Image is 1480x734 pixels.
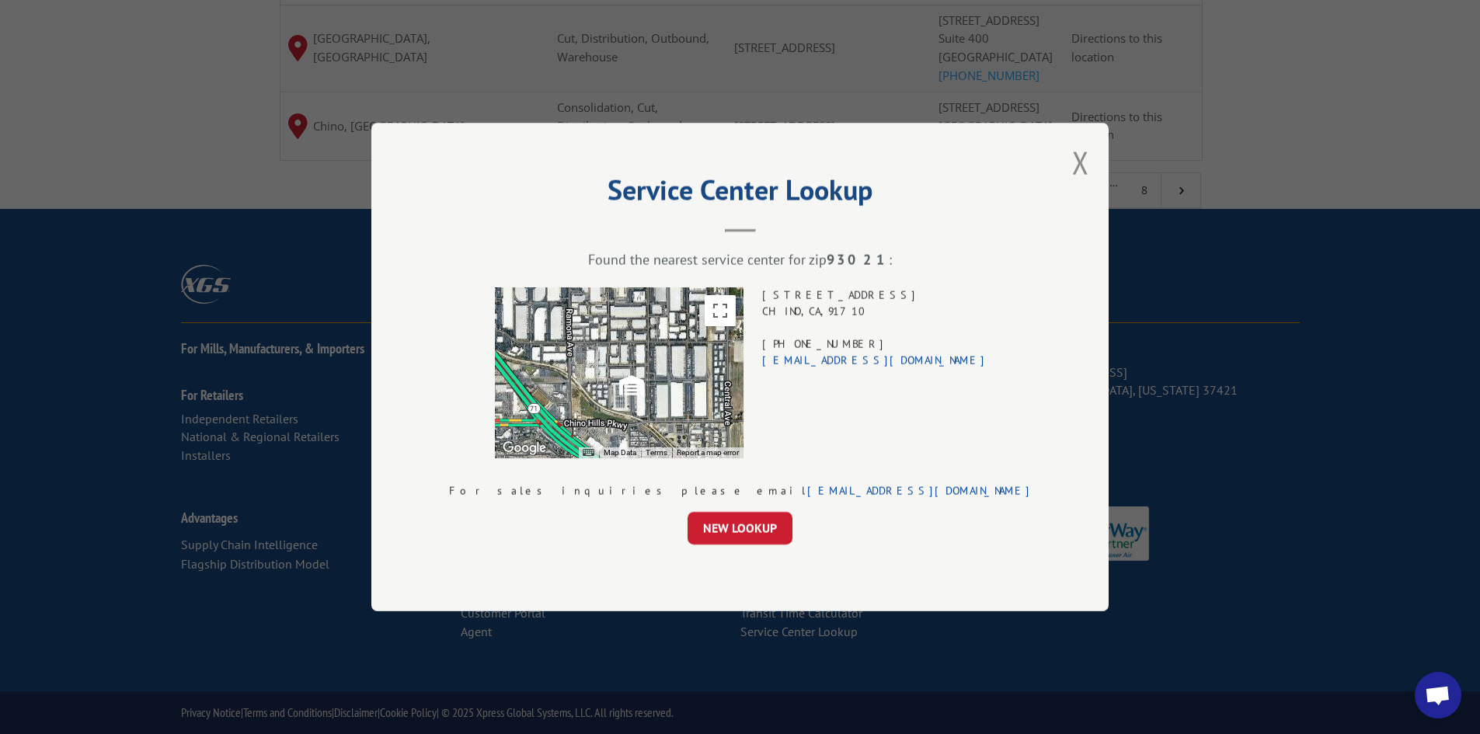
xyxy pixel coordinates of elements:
button: Close modal [1072,142,1089,183]
div: Found the nearest service center for zip : [449,251,1031,269]
button: Toggle fullscreen view [705,295,736,326]
button: NEW LOOKUP [688,512,792,544]
a: [EMAIL_ADDRESS][DOMAIN_NAME] [807,484,1031,498]
div: Open chat [1415,672,1461,718]
a: Open this area in Google Maps (opens a new window) [499,438,550,458]
img: svg%3E [618,373,643,398]
a: Terms [646,448,667,457]
a: Report a map error [677,448,739,457]
button: Keyboard shortcuts [583,447,594,458]
a: [EMAIL_ADDRESS][DOMAIN_NAME] [762,353,986,367]
strong: 93021 [827,251,889,269]
div: [STREET_ADDRESS] CHINO , CA , 91710 [PHONE_NUMBER] [762,287,986,458]
button: Map Data [604,447,636,458]
h2: Service Center Lookup [449,179,1031,209]
div: For sales inquiries please email [449,483,1031,499]
img: Google [499,438,550,458]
